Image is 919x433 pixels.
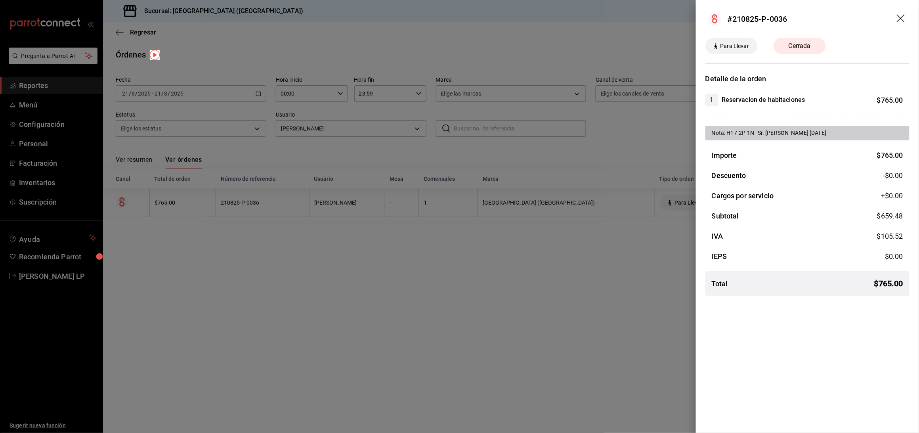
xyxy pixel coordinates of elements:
[712,170,746,181] h3: Descuento
[874,278,903,289] span: $ 765.00
[877,232,903,240] span: $ 105.52
[883,170,903,181] span: -$0.00
[150,50,160,60] img: Tooltip marker
[712,190,774,201] h3: Cargos por servicio
[712,150,737,161] h3: Importe
[712,129,903,137] div: Nota: H17-2P-1N--Sr. [PERSON_NAME] [DATE]
[877,212,903,220] span: $ 659.48
[712,211,739,221] h3: Subtotal
[717,42,752,50] span: Para Llevar
[705,95,718,105] span: 1
[897,14,906,24] button: drag
[877,151,903,159] span: $ 765.00
[712,278,728,289] h3: Total
[705,73,909,84] h3: Detalle de la orden
[877,96,903,104] span: $ 765.00
[712,231,723,241] h3: IVA
[728,13,787,25] div: #210825-P-0036
[722,95,805,105] h4: Reservacion de habitaciones
[784,41,816,51] span: Cerrada
[712,251,727,262] h3: IEPS
[881,190,903,201] span: +$ 0.00
[885,252,903,261] span: $ 0.00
